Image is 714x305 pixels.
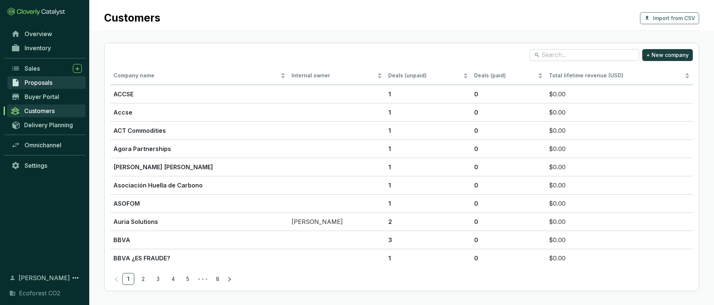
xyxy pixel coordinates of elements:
p: ACCSE [113,90,286,99]
span: Delivery Planning [24,121,73,129]
p: BBVA [113,235,286,244]
span: Total lifetime revenue (USD) [549,72,623,78]
p: 0 [474,144,543,153]
td: $0.00 [546,176,693,194]
p: 0 [474,163,543,171]
li: 5 [182,273,194,285]
span: Deals (unpaid) [388,72,461,79]
p: 0 [474,199,543,208]
a: 1 [123,273,134,285]
a: Proposals [7,76,86,89]
td: $0.00 [546,212,693,231]
li: 3 [152,273,164,285]
a: Inventory [7,42,86,54]
p: 1 [388,199,468,208]
p: [PERSON_NAME] [PERSON_NAME] [113,163,286,171]
input: Search... [541,51,628,59]
p: 0 [474,90,543,99]
p: 1 [388,254,468,263]
td: $0.00 [546,194,693,212]
p: 0 [474,181,543,190]
span: right [227,277,232,282]
span: Proposals [25,79,52,86]
p: 0 [474,108,543,117]
a: Omnichannel [7,139,86,151]
button: right [223,273,235,285]
span: ••• [197,273,209,285]
th: Deals (paid) [471,67,546,85]
td: $0.00 [546,249,693,267]
span: Overview [25,30,52,38]
a: Delivery Planning [7,119,86,131]
span: + New company [646,51,689,59]
th: Deals (unpaid) [385,67,471,85]
li: 1 [122,273,134,285]
p: Agora Partnerships [113,144,286,153]
a: Sales [7,62,86,75]
span: Buyer Portal [25,93,59,100]
a: 5 [182,273,193,285]
td: $0.00 [546,103,693,121]
span: Import from CSV [653,15,695,22]
p: 0 [474,254,543,263]
span: left [114,277,119,282]
span: [PERSON_NAME] [19,273,70,282]
li: Previous Page [110,273,122,285]
a: 4 [167,273,178,285]
span: Customers [24,107,55,115]
span: Settings [25,162,47,169]
p: 0 [474,126,543,135]
p: ASOFOM [113,199,286,208]
li: Next 5 Pages [197,273,209,285]
a: Settings [7,159,86,172]
a: Buyer Portal [7,90,86,103]
button: Import from CSV [640,12,699,24]
td: $0.00 [546,85,693,103]
p: 3 [388,235,468,244]
a: Overview [7,28,86,40]
p: 1 [388,181,468,190]
p: 1 [388,126,468,135]
p: 0 [474,217,543,226]
li: 4 [167,273,179,285]
p: 2 [388,217,468,226]
a: 3 [152,273,164,285]
span: Internal owner [292,72,376,79]
p: 1 [388,90,468,99]
td: $0.00 [546,231,693,249]
span: Company name [113,72,279,79]
th: Internal owner [289,67,385,85]
p: ACT Commodities [113,126,286,135]
li: 2 [137,273,149,285]
p: 1 [388,108,468,117]
p: 1 [388,144,468,153]
span: Sales [25,65,40,72]
th: Company name [110,67,289,85]
p: Accse [113,108,286,117]
span: Omnichannel [25,141,61,149]
button: + New company [642,49,693,61]
td: $0.00 [546,121,693,139]
a: 8 [212,273,223,285]
p: 1 [388,163,468,171]
p: BBVA ¿ES FRAUDE? [113,254,286,263]
span: Inventory [25,44,51,52]
p: [PERSON_NAME] [292,217,382,226]
p: 0 [474,235,543,244]
li: 8 [212,273,223,285]
p: Asociación Huella de Carbono [113,181,286,190]
a: Customers [7,105,86,117]
h1: Customers [104,12,160,25]
li: Next Page [223,273,235,285]
a: 2 [138,273,149,285]
p: Auria Solutions [113,217,286,226]
td: $0.00 [546,158,693,176]
span: Ecoforest CO2 [19,289,60,298]
button: left [110,273,122,285]
td: $0.00 [546,139,693,158]
span: Deals (paid) [474,72,536,79]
